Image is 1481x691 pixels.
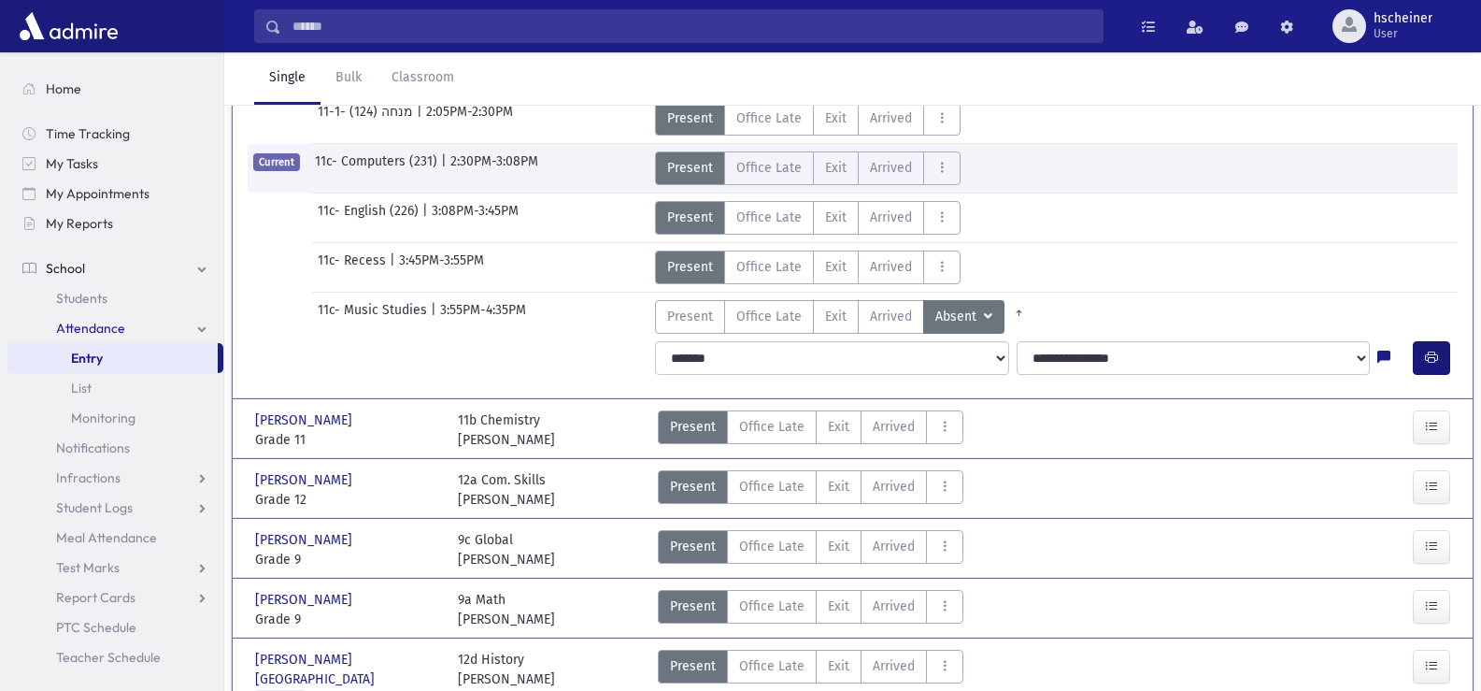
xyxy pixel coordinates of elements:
[670,537,716,556] span: Present
[825,108,847,128] span: Exit
[46,185,150,202] span: My Appointments
[828,477,849,497] span: Exit
[739,656,805,676] span: Office Late
[870,158,912,178] span: Arrived
[46,260,85,277] span: School
[56,320,125,337] span: Attendance
[255,550,439,569] span: Grade 9
[56,499,133,516] span: Student Logs
[458,530,555,569] div: 9c Global [PERSON_NAME]
[7,523,223,553] a: Meal Attendance
[667,158,713,178] span: Present
[736,307,802,326] span: Office Late
[825,208,847,227] span: Exit
[390,251,399,284] span: |
[7,553,223,583] a: Test Marks
[736,158,802,178] span: Office Late
[441,151,450,185] span: |
[7,493,223,523] a: Student Logs
[417,102,426,136] span: |
[56,649,161,666] span: Teacher Schedule
[46,215,113,232] span: My Reports
[739,597,805,616] span: Office Late
[7,74,223,104] a: Home
[870,108,912,128] span: Arrived
[7,463,223,493] a: Infractions
[281,9,1103,43] input: Search
[739,417,805,437] span: Office Late
[670,656,716,676] span: Present
[422,201,432,235] span: |
[255,430,439,450] span: Grade 11
[320,52,377,105] a: Bulk
[670,597,716,616] span: Present
[828,537,849,556] span: Exit
[254,52,320,105] a: Single
[739,477,805,497] span: Office Late
[255,610,439,629] span: Grade 9
[658,410,963,450] div: AttTypes
[7,373,223,403] a: List
[71,350,103,367] span: Entry
[670,477,716,497] span: Present
[7,283,223,313] a: Students
[46,80,81,97] span: Home
[736,108,802,128] span: Office Late
[739,537,805,556] span: Office Late
[7,179,223,209] a: My Appointments
[46,125,130,142] span: Time Tracking
[670,417,716,437] span: Present
[318,201,422,235] span: 11c- English (226)
[873,417,915,437] span: Arrived
[655,151,961,185] div: AttTypes
[458,410,555,450] div: 11b Chemistry [PERSON_NAME]
[377,52,469,105] a: Classroom
[7,313,223,343] a: Attendance
[655,300,1033,334] div: AttTypes
[828,417,849,437] span: Exit
[7,253,223,283] a: School
[825,257,847,277] span: Exit
[1374,26,1432,41] span: User
[56,290,107,307] span: Students
[458,470,555,510] div: 12a Com. Skills [PERSON_NAME]
[870,208,912,227] span: Arrived
[655,251,961,284] div: AttTypes
[253,153,300,171] span: Current
[658,530,963,569] div: AttTypes
[7,403,223,433] a: Monitoring
[56,619,136,636] span: PTC Schedule
[870,307,912,326] span: Arrived
[825,158,847,178] span: Exit
[315,151,441,185] span: 11c- Computers (231)
[318,300,431,334] span: 11c- Music Studies
[46,155,98,172] span: My Tasks
[255,490,439,510] span: Grade 12
[873,477,915,497] span: Arrived
[7,343,218,373] a: Entry
[825,307,847,326] span: Exit
[56,559,120,576] span: Test Marks
[667,307,713,326] span: Present
[255,650,439,689] span: [PERSON_NAME][GEOGRAPHIC_DATA]
[870,257,912,277] span: Arrived
[1374,11,1432,26] span: hscheiner
[450,151,538,185] span: 2:30PM-3:08PM
[255,470,356,490] span: [PERSON_NAME]
[440,300,526,334] span: 3:55PM-4:35PM
[426,102,513,136] span: 2:05PM-2:30PM
[318,102,417,136] span: 11-1- מנחה (124)
[399,251,484,284] span: 3:45PM-3:55PM
[667,208,713,227] span: Present
[7,119,223,149] a: Time Tracking
[255,590,356,610] span: [PERSON_NAME]
[56,439,130,456] span: Notifications
[318,251,390,284] span: 11c- Recess
[7,612,223,642] a: PTC Schedule
[667,108,713,128] span: Present
[667,257,713,277] span: Present
[56,589,135,606] span: Report Cards
[655,201,961,235] div: AttTypes
[7,433,223,463] a: Notifications
[873,597,915,616] span: Arrived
